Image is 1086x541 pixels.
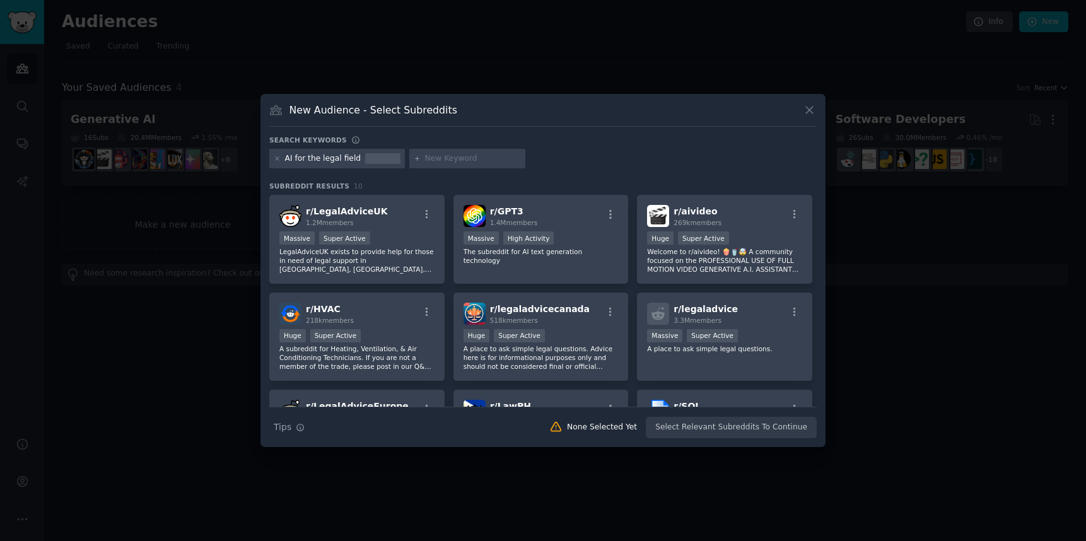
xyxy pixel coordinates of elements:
[306,206,388,216] span: r/ LegalAdviceUK
[687,329,738,342] div: Super Active
[490,304,590,314] span: r/ legaladvicecanada
[285,153,361,165] div: AI for the legal field
[269,182,349,190] span: Subreddit Results
[464,303,486,325] img: legaladvicecanada
[647,329,682,342] div: Massive
[279,205,301,227] img: LegalAdviceUK
[674,219,721,226] span: 269k members
[279,329,306,342] div: Huge
[279,247,435,274] p: LegalAdviceUK exists to provide help for those in need of legal support in [GEOGRAPHIC_DATA], [GE...
[678,231,729,245] div: Super Active
[306,317,354,324] span: 218k members
[674,304,738,314] span: r/ legaladvice
[464,247,619,265] p: The subreddit for AI text generation technology
[279,400,301,422] img: LegalAdviceEurope
[289,103,457,117] h3: New Audience - Select Subreddits
[490,401,531,411] span: r/ LawPH
[647,247,802,274] p: Welcome to r/aivideo! 🍿🥤🤯 A community focused on the PROFESSIONAL USE OF FULL MOTION VIDEO GENERA...
[354,182,363,190] span: 10
[279,231,315,245] div: Massive
[674,401,701,411] span: r/ SQL
[464,231,499,245] div: Massive
[306,304,341,314] span: r/ HVAC
[494,329,545,342] div: Super Active
[269,416,309,438] button: Tips
[306,219,354,226] span: 1.2M members
[425,153,521,165] input: New Keyword
[274,421,291,434] span: Tips
[464,205,486,227] img: GPT3
[567,422,637,433] div: None Selected Yet
[269,136,347,144] h3: Search keywords
[279,303,301,325] img: HVAC
[647,344,802,353] p: A place to ask simple legal questions.
[674,317,721,324] span: 3.3M members
[503,231,554,245] div: High Activity
[647,231,674,245] div: Huge
[464,329,490,342] div: Huge
[310,329,361,342] div: Super Active
[674,206,717,216] span: r/ aivideo
[490,317,538,324] span: 518k members
[464,400,486,422] img: LawPH
[490,219,538,226] span: 1.4M members
[647,400,669,422] img: SQL
[306,401,409,411] span: r/ LegalAdviceEurope
[490,206,523,216] span: r/ GPT3
[279,344,435,371] p: A subreddit for Heating, Ventilation, & Air Conditioning Technicians. If you are not a member of ...
[464,344,619,371] p: A place to ask simple legal questions. Advice here is for informational purposes only and should ...
[319,231,370,245] div: Super Active
[647,205,669,227] img: aivideo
